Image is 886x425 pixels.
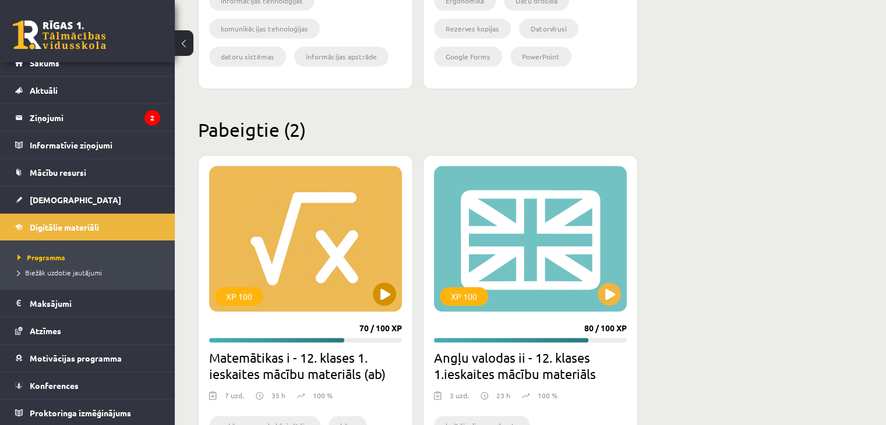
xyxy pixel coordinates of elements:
a: Programma [17,252,163,263]
a: Rīgas 1. Tālmācības vidusskola [13,20,106,49]
p: 100 % [538,390,557,401]
a: Sākums [15,49,160,76]
li: Datorvīrusi [519,19,578,38]
a: Motivācijas programma [15,345,160,371]
li: PowerPoint [510,47,571,66]
a: [DEMOGRAPHIC_DATA] [15,186,160,213]
span: Konferences [30,380,79,391]
span: Biežāk uzdotie jautājumi [17,268,102,277]
p: 23 h [496,390,510,401]
span: Digitālie materiāli [30,222,99,232]
span: Sākums [30,58,59,68]
span: Programma [17,253,65,262]
span: Mācību resursi [30,167,86,178]
h2: Matemātikas i - 12. klases 1. ieskaites mācību materiāls (ab) [209,349,402,382]
li: Google Forms [434,47,502,66]
div: 7 uzd. [225,390,244,408]
a: Aktuāli [15,77,160,104]
li: informācijas apstrāde [294,47,389,66]
li: datoru sistēmas [209,47,286,66]
a: Informatīvie ziņojumi [15,132,160,158]
span: [DEMOGRAPHIC_DATA] [30,194,121,205]
span: Motivācijas programma [30,353,122,363]
a: Maksājumi [15,290,160,317]
h2: Angļu valodas ii - 12. klases 1.ieskaites mācību materiāls [434,349,627,382]
div: XP 100 [215,287,263,306]
span: Atzīmes [30,325,61,336]
a: Mācību resursi [15,159,160,186]
li: Rezerves kopijas [434,19,511,38]
legend: Ziņojumi [30,104,160,131]
h2: Pabeigtie (2) [198,118,863,141]
legend: Informatīvie ziņojumi [30,132,160,158]
a: Biežāk uzdotie jautājumi [17,267,163,278]
span: Aktuāli [30,85,58,95]
a: Digitālie materiāli [15,214,160,240]
span: Proktoringa izmēģinājums [30,408,131,418]
legend: Maksājumi [30,290,160,317]
div: XP 100 [440,287,488,306]
a: Atzīmes [15,317,160,344]
p: 100 % [313,390,333,401]
i: 2 [144,110,160,126]
a: Ziņojumi2 [15,104,160,131]
p: 35 h [271,390,285,401]
li: komunikācijas tehnoloģijas [209,19,320,38]
a: Konferences [15,372,160,399]
div: 3 uzd. [450,390,469,408]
